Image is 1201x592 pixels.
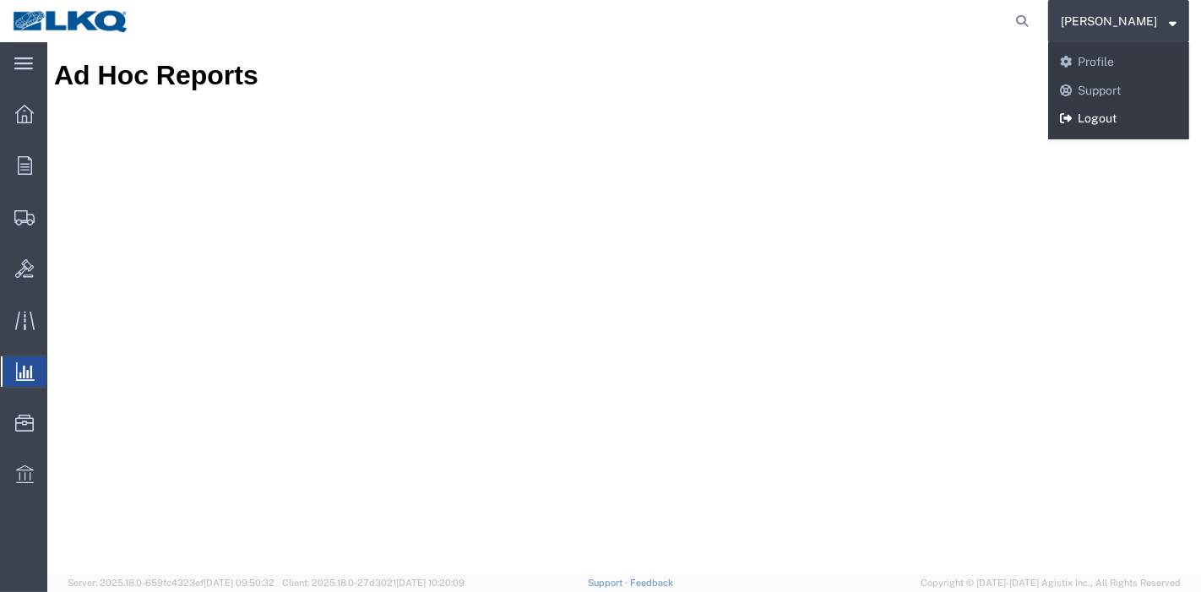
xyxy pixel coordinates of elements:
span: Copyright © [DATE]-[DATE] Agistix Inc., All Rights Reserved [921,576,1181,590]
span: Client: 2025.18.0-27d3021 [282,578,465,588]
button: [PERSON_NAME] [1060,11,1177,31]
a: Support [588,578,630,588]
a: Support [1048,77,1189,106]
a: Logout [1048,105,1189,133]
span: [DATE] 09:50:32 [204,578,274,588]
iframe: To enrich screen reader interactions, please activate Accessibility in Grammarly extension settings [47,42,1201,574]
span: [DATE] 10:20:09 [396,578,465,588]
span: Server: 2025.18.0-659fc4323ef [68,578,274,588]
img: logo [12,8,130,34]
span: Praveen Nagaraj [1061,12,1157,30]
a: Feedback [630,578,673,588]
a: Profile [1048,48,1189,77]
